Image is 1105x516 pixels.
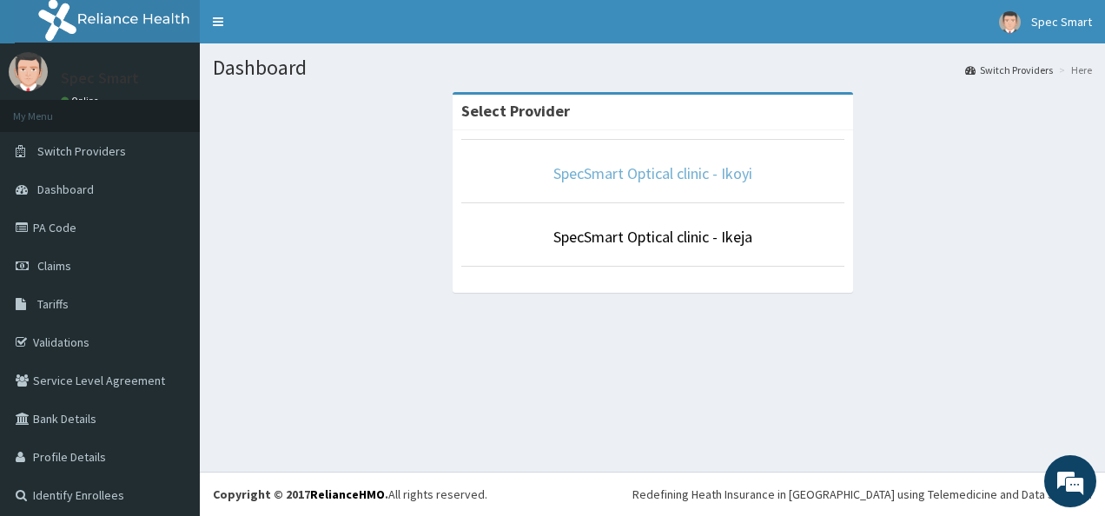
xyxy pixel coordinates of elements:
li: Here [1055,63,1092,77]
a: Switch Providers [965,63,1053,77]
span: Switch Providers [37,143,126,159]
a: SpecSmart Optical clinic - Ikeja [553,227,752,247]
footer: All rights reserved. [200,472,1105,516]
strong: Select Provider [461,101,570,121]
img: User Image [9,52,48,91]
p: Spec Smart [61,70,139,86]
span: Tariffs [37,296,69,312]
a: RelianceHMO [310,486,385,502]
img: User Image [999,11,1021,33]
span: Spec Smart [1031,14,1092,30]
span: Claims [37,258,71,274]
div: Redefining Heath Insurance in [GEOGRAPHIC_DATA] using Telemedicine and Data Science! [632,486,1092,503]
strong: Copyright © 2017 . [213,486,388,502]
a: Online [61,95,103,107]
h1: Dashboard [213,56,1092,79]
a: SpecSmart Optical clinic - Ikoyi [553,163,752,183]
span: Dashboard [37,182,94,197]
